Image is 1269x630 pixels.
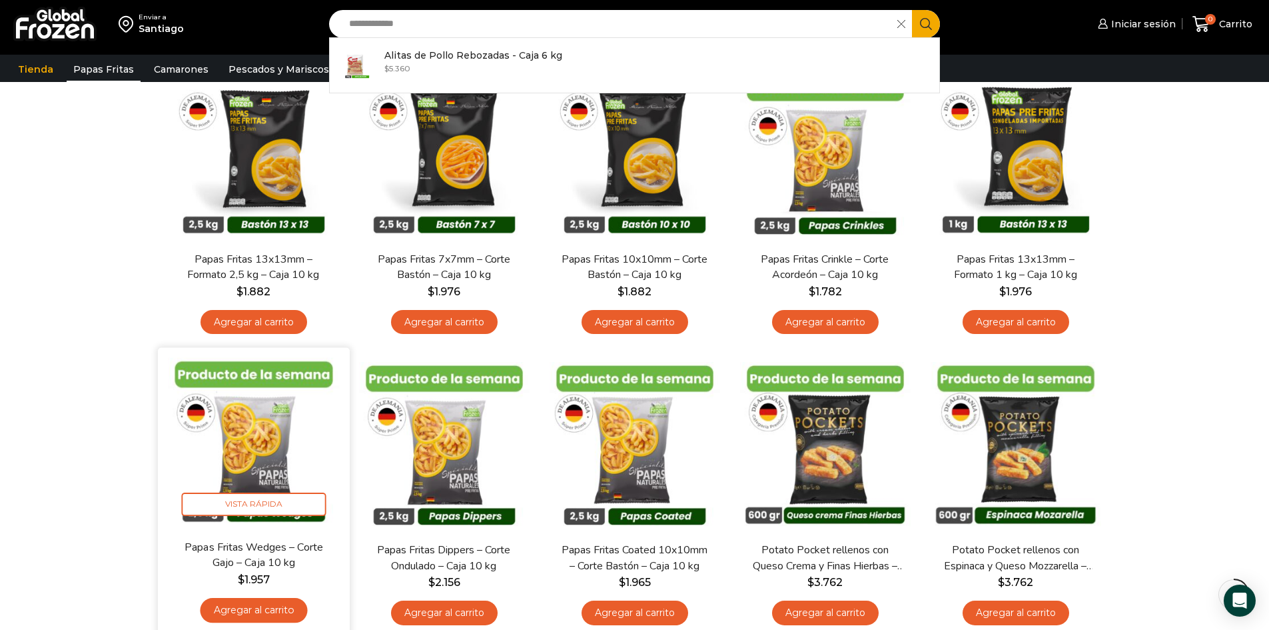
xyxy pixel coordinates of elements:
[1094,11,1176,37] a: Iniciar sesión
[176,540,330,571] a: Papas Fritas Wedges – Corte Gajo – Caja 10 kg
[177,252,330,283] a: Papas Fritas 13x13mm – Formato 2,5 kg – Caja 10 kg
[1224,585,1256,617] div: Open Intercom Messenger
[809,285,815,298] span: $
[384,63,410,73] bdi: 5.360
[582,601,688,625] a: Agregar al carrito: “Papas Fritas Coated 10x10mm - Corte Bastón - Caja 10 kg”
[236,285,243,298] span: $
[963,601,1069,625] a: Agregar al carrito: “Potato Pocket rellenos con Espinaca y Queso Mozzarella - Caja 8.4 kg”
[772,601,879,625] a: Agregar al carrito: “Potato Pocket rellenos con Queso Crema y Finas Hierbas - Caja 8.4 kg”
[367,543,520,573] a: Papas Fritas Dippers – Corte Ondulado – Caja 10 kg
[1205,14,1216,25] span: 0
[139,22,184,35] div: Santiago
[939,543,1092,573] a: Potato Pocket rellenos con Espinaca y Queso Mozzarella – Caja 8.4 kg
[748,543,901,573] a: Potato Pocket rellenos con Queso Crema y Finas Hierbas – Caja 8.4 kg
[237,573,269,586] bdi: 1.957
[772,310,879,335] a: Agregar al carrito: “Papas Fritas Crinkle - Corte Acordeón - Caja 10 kg”
[139,13,184,22] div: Enviar a
[748,252,901,283] a: Papas Fritas Crinkle – Corte Acordeón – Caja 10 kg
[147,57,215,82] a: Camarones
[428,576,460,589] bdi: 2.156
[11,57,60,82] a: Tienda
[939,252,1092,283] a: Papas Fritas 13x13mm – Formato 1 kg – Caja 10 kg
[330,45,940,86] a: Alitas de Pollo Rebozadas - Caja 6 kg $5.360
[963,310,1069,335] a: Agregar al carrito: “Papas Fritas 13x13mm - Formato 1 kg - Caja 10 kg”
[807,576,814,589] span: $
[428,285,460,298] bdi: 1.976
[618,285,624,298] span: $
[807,576,843,589] bdi: 3.762
[558,252,711,283] a: Papas Fritas 10x10mm – Corte Bastón – Caja 10 kg
[428,285,434,298] span: $
[618,285,651,298] bdi: 1.882
[619,576,626,589] span: $
[428,576,435,589] span: $
[236,285,270,298] bdi: 1.882
[384,63,389,73] span: $
[200,598,307,623] a: Agregar al carrito: “Papas Fritas Wedges – Corte Gajo - Caja 10 kg”
[999,285,1032,298] bdi: 1.976
[998,576,1033,589] bdi: 3.762
[998,576,1005,589] span: $
[999,285,1006,298] span: $
[619,576,651,589] bdi: 1.965
[391,310,498,335] a: Agregar al carrito: “Papas Fritas 7x7mm - Corte Bastón - Caja 10 kg”
[222,57,336,82] a: Pescados y Mariscos
[67,57,141,82] a: Papas Fritas
[201,310,307,335] a: Agregar al carrito: “Papas Fritas 13x13mm - Formato 2,5 kg - Caja 10 kg”
[809,285,842,298] bdi: 1.782
[391,601,498,625] a: Agregar al carrito: “Papas Fritas Dippers - Corte Ondulado - Caja 10 kg”
[367,252,520,283] a: Papas Fritas 7x7mm – Corte Bastón – Caja 10 kg
[1216,17,1252,31] span: Carrito
[119,13,139,35] img: address-field-icon.svg
[912,10,940,38] button: Search button
[1108,17,1176,31] span: Iniciar sesión
[181,493,326,516] span: Vista Rápida
[384,48,562,63] p: Alitas de Pollo Rebozadas - Caja 6 kg
[582,310,688,335] a: Agregar al carrito: “Papas Fritas 10x10mm - Corte Bastón - Caja 10 kg”
[237,573,244,586] span: $
[1189,9,1256,40] a: 0 Carrito
[558,543,711,573] a: Papas Fritas Coated 10x10mm – Corte Bastón – Caja 10 kg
